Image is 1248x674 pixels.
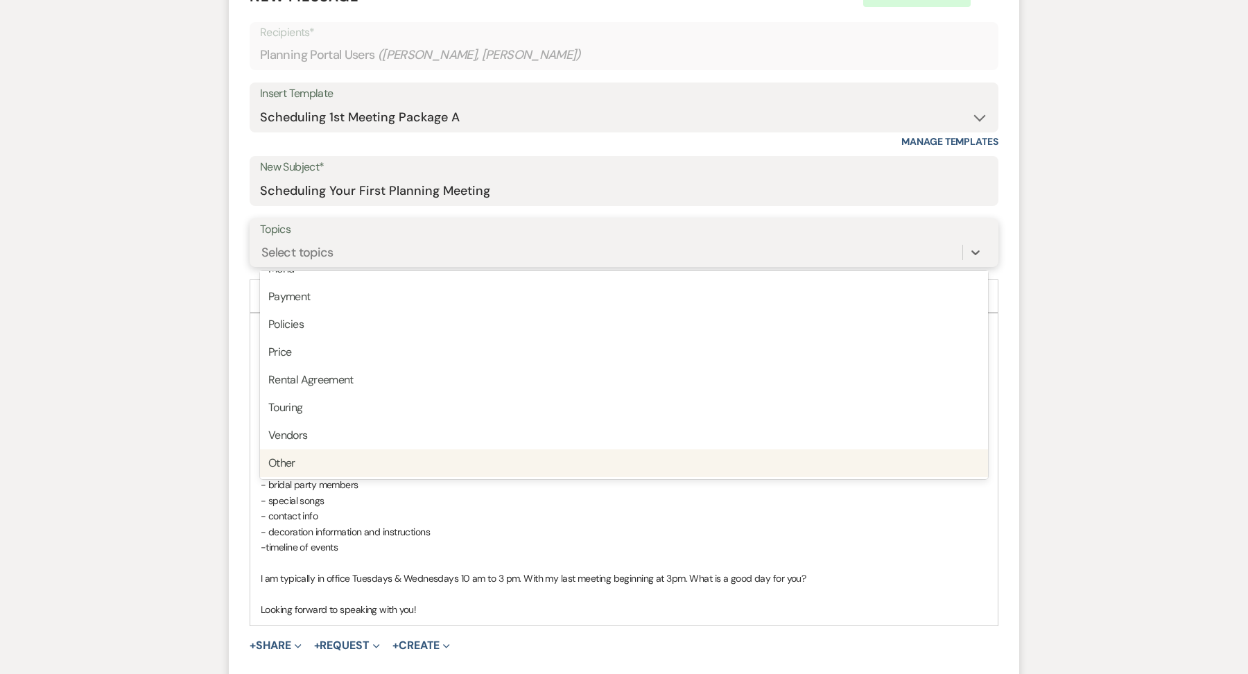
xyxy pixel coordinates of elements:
[260,24,988,42] p: Recipients*
[261,508,987,524] p: - contact info
[260,283,988,311] div: Payment
[261,571,987,586] p: I am typically in office Tuesdays & Wednesdays 10 am to 3 pm. With my last meeting beginning at 3...
[392,640,399,651] span: +
[261,493,987,508] p: - special songs
[260,394,988,422] div: Touring
[250,640,302,651] button: Share
[260,84,988,104] div: Insert Template
[261,243,333,262] div: Select topics
[392,640,450,651] button: Create
[260,366,988,394] div: Rental Agreement
[378,46,582,64] span: ( [PERSON_NAME], [PERSON_NAME] )
[250,640,256,651] span: +
[261,477,987,492] p: - bridal party members
[901,135,998,148] a: Manage Templates
[260,220,988,240] label: Topics
[260,422,988,449] div: Vendors
[260,311,988,338] div: Policies
[314,640,380,651] button: Request
[260,157,988,178] label: New Subject*
[260,42,988,69] div: Planning Portal Users
[260,338,988,366] div: Price
[314,640,320,651] span: +
[260,449,988,477] div: Other
[261,602,987,617] p: Looking forward to speaking with you!
[261,524,987,539] p: - decoration information and instructions
[261,539,987,555] p: -timeline of events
